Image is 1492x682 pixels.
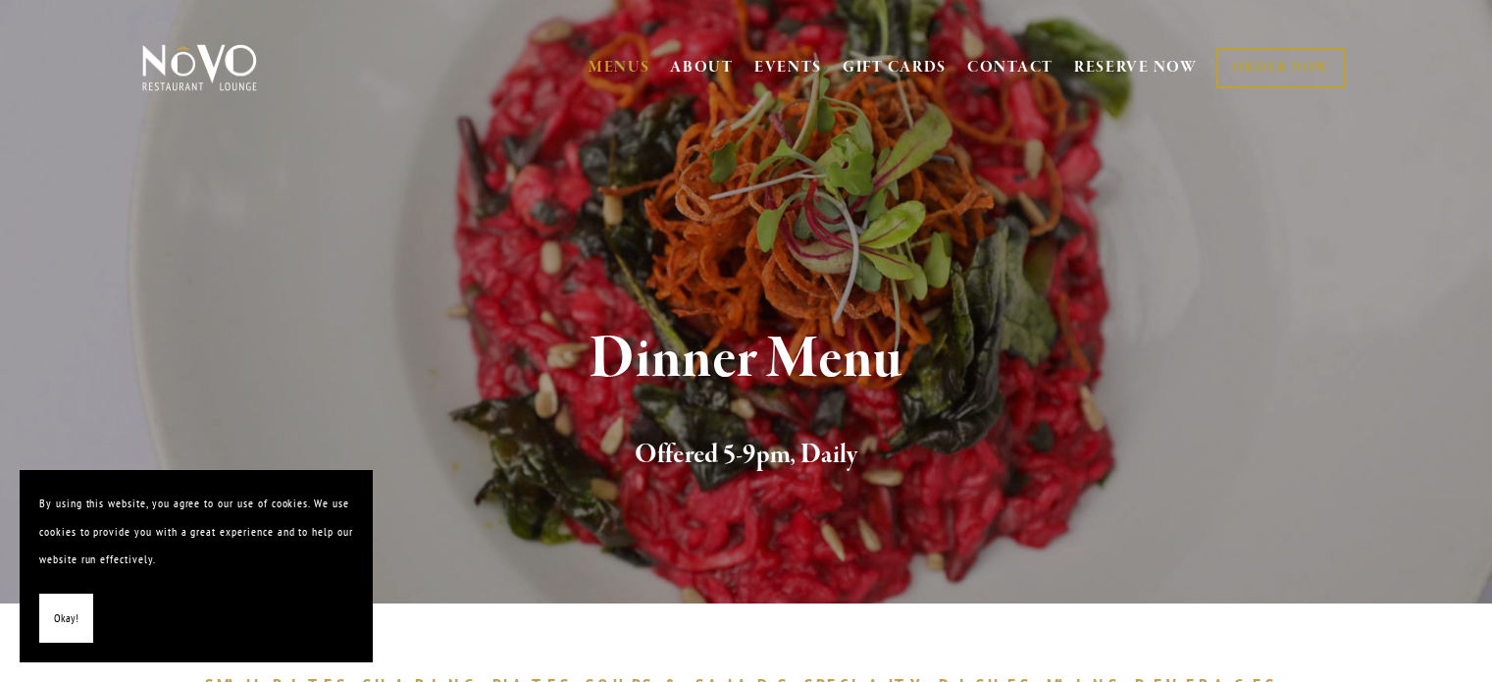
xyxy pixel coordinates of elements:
[20,470,373,662] section: Cookie banner
[39,490,353,574] p: By using this website, you agree to our use of cookies. We use cookies to provide you with a grea...
[175,435,1318,476] h2: Offered 5-9pm, Daily
[670,58,734,78] a: ABOUT
[1216,48,1345,88] a: ORDER NOW
[967,49,1054,86] a: CONTACT
[589,58,650,78] a: MENUS
[39,594,93,644] button: Okay!
[54,604,78,633] span: Okay!
[754,58,822,78] a: EVENTS
[1074,49,1198,86] a: RESERVE NOW
[843,49,947,86] a: GIFT CARDS
[175,328,1318,392] h1: Dinner Menu
[138,43,261,92] img: Novo Restaurant &amp; Lounge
